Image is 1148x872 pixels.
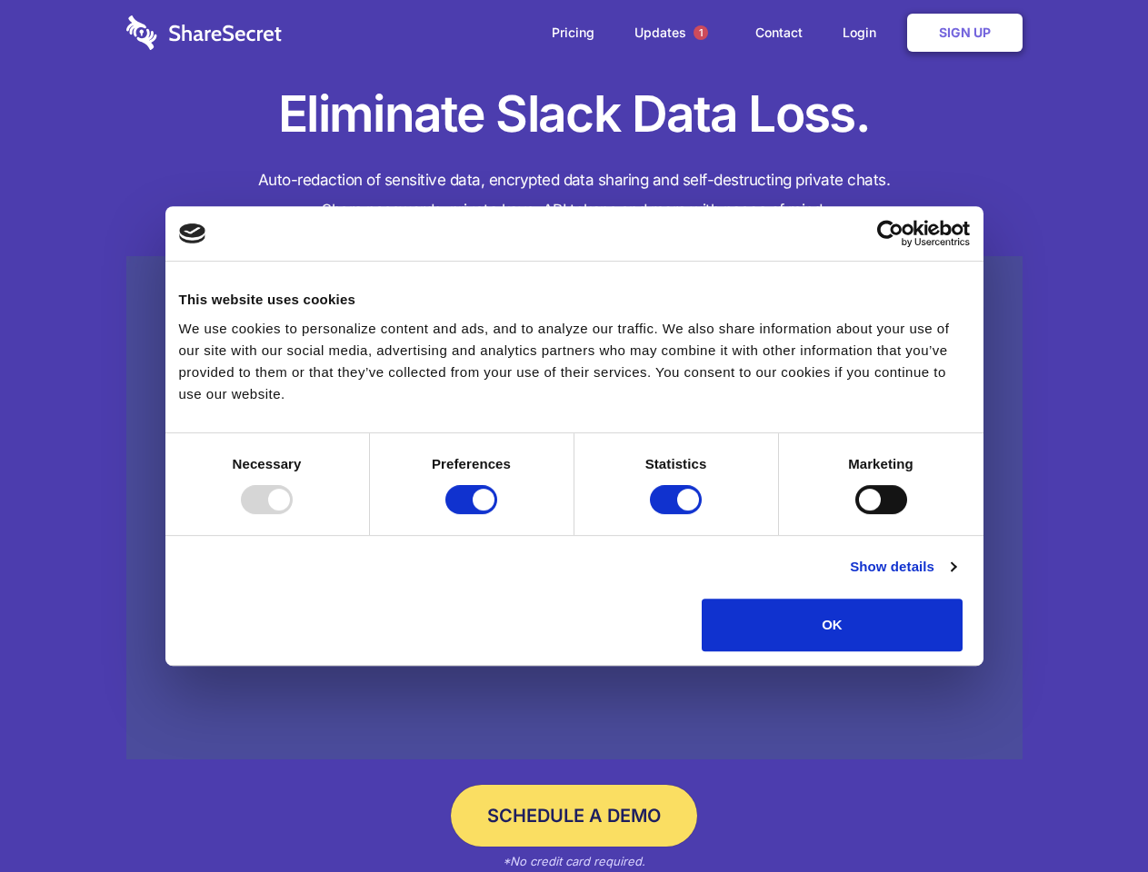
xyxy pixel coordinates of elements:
a: Usercentrics Cookiebot - opens in a new window [811,220,970,247]
img: logo-wordmark-white-trans-d4663122ce5f474addd5e946df7df03e33cb6a1c49d2221995e7729f52c070b2.svg [126,15,282,50]
a: Wistia video thumbnail [126,256,1023,760]
span: 1 [694,25,708,40]
button: OK [702,599,963,651]
strong: Statistics [645,456,707,471]
div: This website uses cookies [179,289,970,311]
h1: Eliminate Slack Data Loss. [126,82,1023,147]
strong: Preferences [432,456,511,471]
strong: Marketing [848,456,913,471]
a: Show details [850,556,955,578]
strong: Necessary [233,456,302,471]
a: Sign Up [907,14,1023,52]
a: Login [824,5,903,61]
a: Pricing [534,5,613,61]
a: Schedule a Demo [451,785,697,847]
em: *No credit card required. [503,854,645,868]
div: We use cookies to personalize content and ads, and to analyze our traffic. We also share informat... [179,318,970,405]
img: logo [179,223,206,243]
h4: Auto-redaction of sensitive data, encrypted data sharing and self-destructing private chats. Shar... [126,165,1023,225]
a: Contact [737,5,821,61]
